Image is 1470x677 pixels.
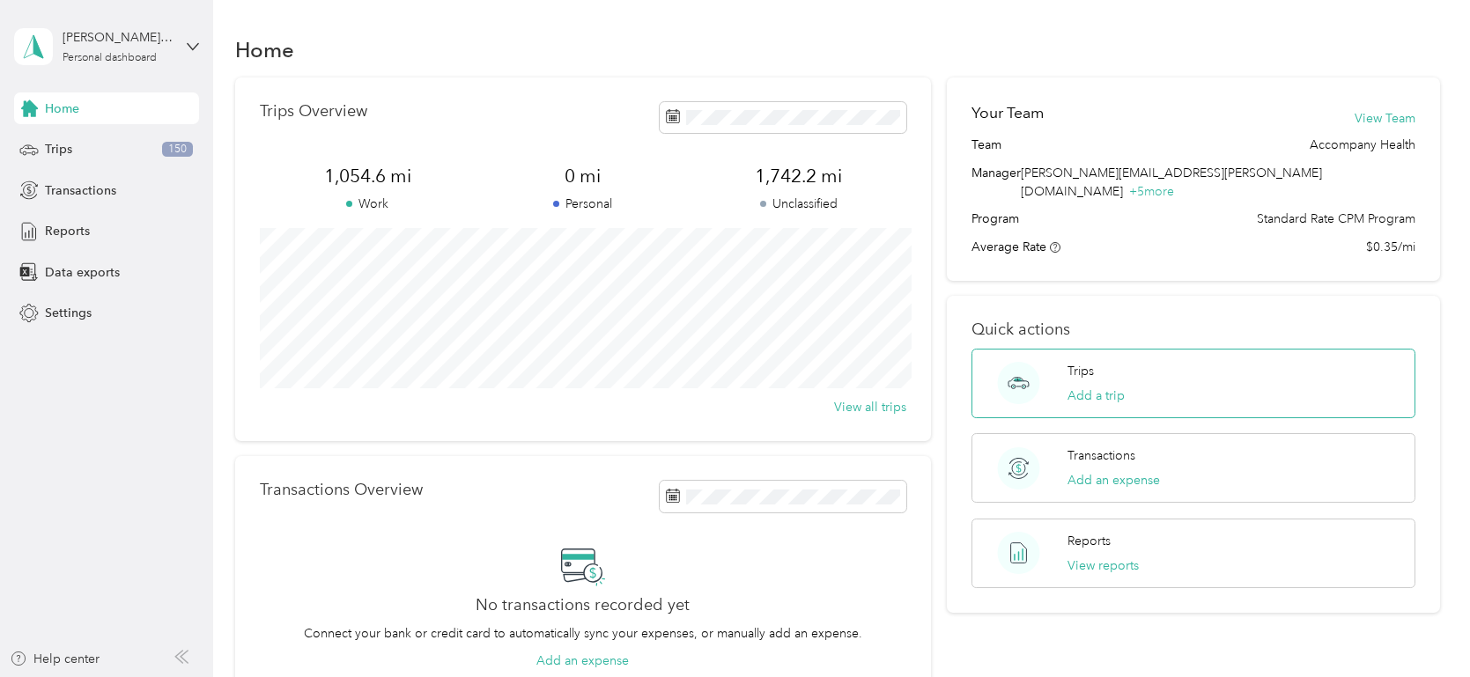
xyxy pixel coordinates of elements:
[1067,386,1125,405] button: Add a trip
[1067,556,1139,575] button: View reports
[691,164,906,188] span: 1,742.2 mi
[1021,166,1322,199] span: [PERSON_NAME][EMAIL_ADDRESS][PERSON_NAME][DOMAIN_NAME]
[536,651,629,670] button: Add an expense
[45,181,116,200] span: Transactions
[971,164,1021,201] span: Manager
[260,195,476,213] p: Work
[260,102,367,121] p: Trips Overview
[45,99,79,118] span: Home
[304,624,862,643] p: Connect your bank or credit card to automatically sync your expenses, or manually add an expense.
[971,239,1046,254] span: Average Rate
[45,304,92,322] span: Settings
[10,650,100,668] button: Help center
[45,140,72,158] span: Trips
[162,142,193,158] span: 150
[63,28,173,47] div: [PERSON_NAME][EMAIL_ADDRESS][PERSON_NAME][DOMAIN_NAME]
[1371,578,1470,677] iframe: Everlance-gr Chat Button Frame
[1067,362,1094,380] p: Trips
[235,40,294,59] h1: Home
[476,164,691,188] span: 0 mi
[476,596,690,614] h2: No transactions recorded yet
[971,320,1415,339] p: Quick actions
[1067,471,1160,489] button: Add an expense
[63,53,157,63] div: Personal dashboard
[1067,532,1111,550] p: Reports
[1257,210,1415,228] span: Standard Rate CPM Program
[45,263,120,282] span: Data exports
[1067,446,1135,465] p: Transactions
[476,195,691,213] p: Personal
[1310,136,1415,154] span: Accompany Health
[1129,184,1174,199] span: + 5 more
[1366,238,1415,256] span: $0.35/mi
[691,195,906,213] p: Unclassified
[260,164,476,188] span: 1,054.6 mi
[260,481,423,499] p: Transactions Overview
[834,398,906,416] button: View all trips
[45,222,90,240] span: Reports
[971,136,1001,154] span: Team
[971,102,1044,124] h2: Your Team
[1355,109,1415,128] button: View Team
[971,210,1019,228] span: Program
